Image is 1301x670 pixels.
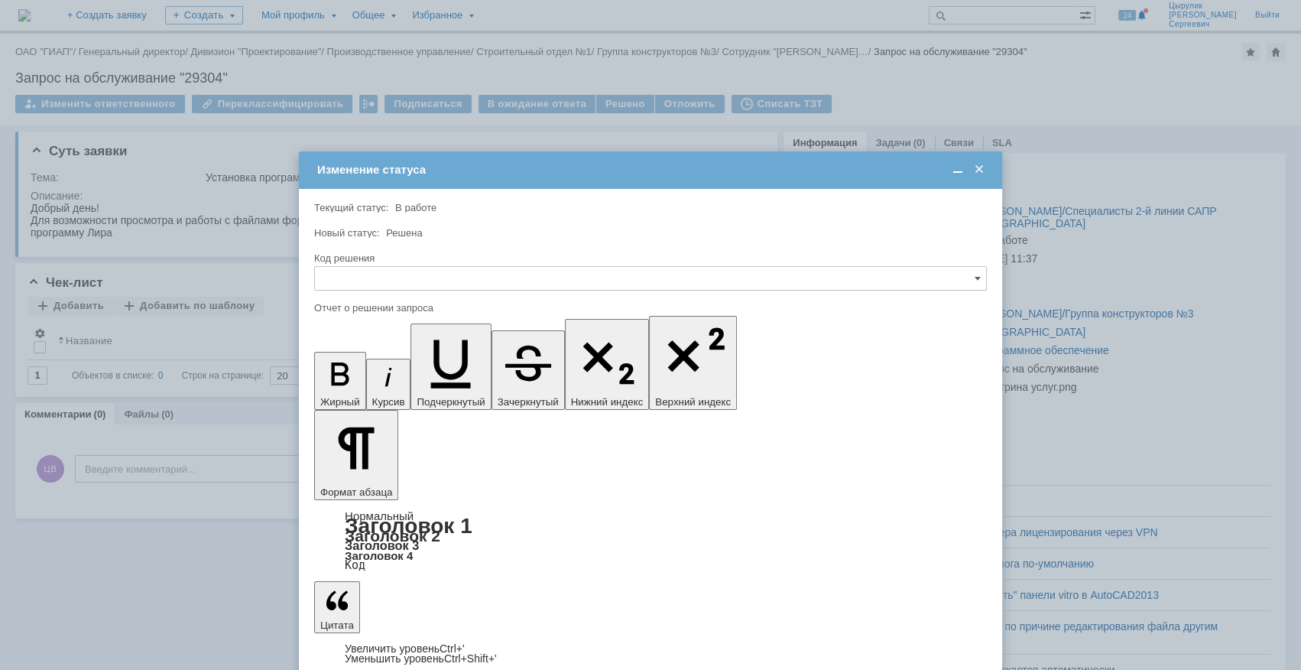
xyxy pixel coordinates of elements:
[440,642,465,655] span: Ctrl+'
[345,549,413,562] a: Заголовок 4
[320,620,354,631] span: Цитата
[314,303,984,313] div: Отчет о решении запроса
[314,227,380,239] label: Новый статус:
[314,410,398,500] button: Формат абзаца
[444,652,497,665] span: Ctrl+Shift+'
[314,352,366,410] button: Жирный
[345,527,440,545] a: Заголовок 2
[317,163,987,177] div: Изменение статуса
[314,581,360,633] button: Цитата
[345,509,414,522] a: Нормальный
[655,396,731,408] span: Верхний индекс
[345,652,497,665] a: Decrease
[417,396,485,408] span: Подчеркнутый
[314,511,987,571] div: Формат абзаца
[345,558,365,572] a: Код
[345,538,419,552] a: Заголовок 3
[410,324,491,410] button: Подчеркнутый
[320,396,360,408] span: Жирный
[314,644,987,664] div: Цитата
[498,396,559,408] span: Зачеркнутый
[372,396,405,408] span: Курсив
[345,642,465,655] a: Increase
[386,227,422,239] span: Решена
[649,316,737,410] button: Верхний индекс
[345,514,472,538] a: Заголовок 1
[571,396,644,408] span: Нижний индекс
[565,319,650,410] button: Нижний индекс
[314,202,388,213] label: Текущий статус:
[972,163,987,177] span: Закрыть
[320,486,392,498] span: Формат абзаца
[314,253,984,263] div: Код решения
[950,163,965,177] span: Свернуть (Ctrl + M)
[395,202,436,213] span: В работе
[366,359,411,410] button: Курсив
[492,330,565,410] button: Зачеркнутый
